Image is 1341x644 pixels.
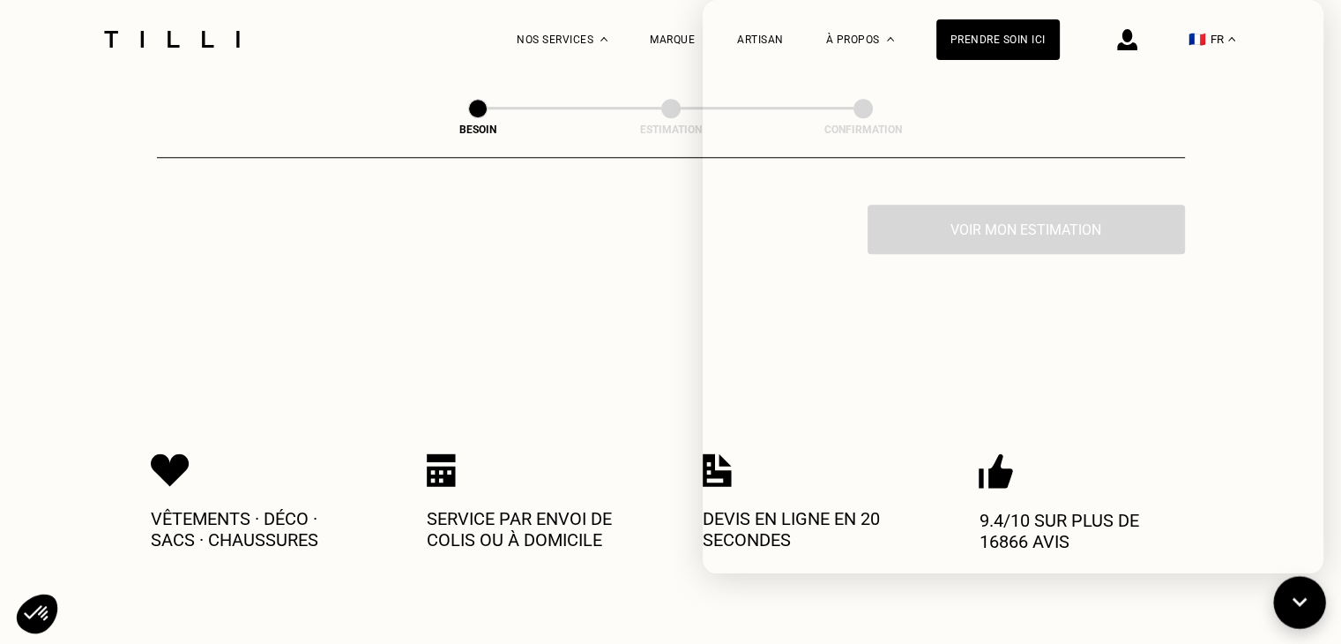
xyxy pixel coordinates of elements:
p: Vêtements · Déco · Sacs · Chaussures [151,508,362,550]
a: Marque [650,34,695,46]
img: Logo du service de couturière Tilli [98,31,246,48]
img: Icon [427,453,456,487]
img: Icon [151,453,190,487]
p: Service par envoi de colis ou à domicile [427,508,638,550]
div: Besoin [390,124,566,136]
div: Estimation [583,124,759,136]
img: Menu déroulant [600,37,607,41]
